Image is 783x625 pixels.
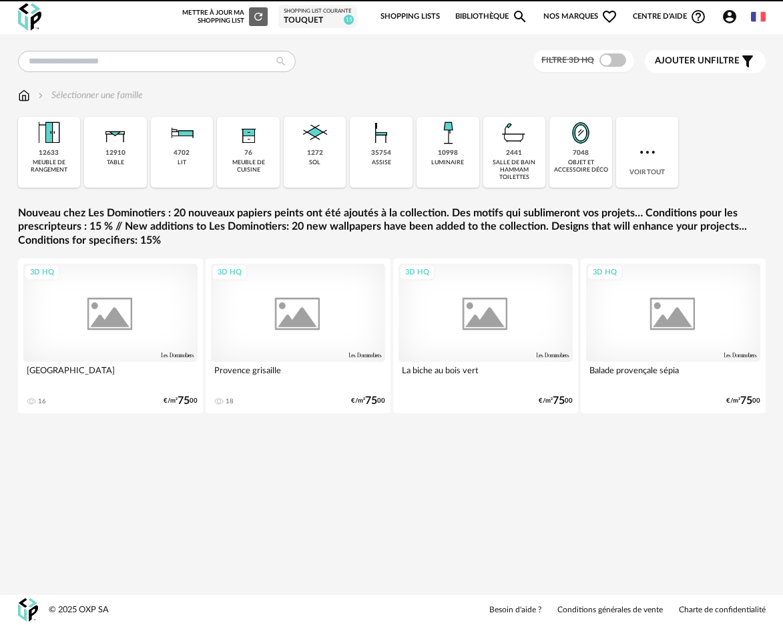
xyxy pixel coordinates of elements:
div: table [107,159,124,166]
div: sol [309,159,320,166]
div: 35754 [371,149,391,158]
img: Luminaire.png [432,117,464,149]
img: Sol.png [299,117,331,149]
span: 75 [178,397,190,405]
a: 3D HQ Balade provençale sépia €/m²7500 [581,258,766,413]
a: Shopping List courante TOUQUET 15 [284,8,352,25]
img: more.7b13dc1.svg [637,142,658,163]
div: Voir tout [616,117,679,188]
div: Sélectionner une famille [35,89,143,102]
div: 1272 [307,149,323,158]
div: Shopping List courante [284,8,352,15]
div: 12633 [39,149,59,158]
div: €/m² 00 [351,397,385,405]
div: 3D HQ [24,264,60,281]
img: Meuble%20de%20rangement.png [33,117,65,149]
div: objet et accessoire déco [553,159,608,174]
span: Magnify icon [512,9,528,25]
div: €/m² 00 [539,397,573,405]
div: 3D HQ [399,264,435,281]
span: Nos marques [543,3,618,31]
div: luminaire [431,159,464,166]
img: Salle%20de%20bain.png [498,117,530,149]
button: Ajouter unfiltre Filter icon [645,50,766,73]
span: 75 [365,397,377,405]
div: 2441 [506,149,522,158]
div: 76 [244,149,252,158]
div: 10998 [438,149,458,158]
div: Provence grisaille [211,362,385,389]
div: 12910 [105,149,125,158]
span: 75 [553,397,565,405]
span: Filtre 3D HQ [541,56,594,64]
a: Conditions générales de vente [557,605,663,616]
div: Mettre à jour ma Shopping List [182,7,268,26]
div: 7048 [573,149,589,158]
div: La biche au bois vert [399,362,573,389]
div: €/m² 00 [164,397,198,405]
span: Refresh icon [252,13,264,20]
a: BibliothèqueMagnify icon [455,3,529,31]
span: Ajouter un [655,56,711,65]
img: Rangement.png [232,117,264,149]
div: TOUQUET [284,15,352,26]
div: Balade provençale sépia [586,362,760,389]
span: filtre [655,55,740,67]
img: OXP [18,598,38,622]
div: meuble de rangement [22,159,77,174]
a: 3D HQ Provence grisaille 18 €/m²7500 [206,258,390,413]
span: Account Circle icon [722,9,744,25]
div: 3D HQ [212,264,248,281]
span: 15 [344,15,354,25]
img: fr [751,9,766,24]
img: svg+xml;base64,PHN2ZyB3aWR0aD0iMTYiIGhlaWdodD0iMTYiIHZpZXdCb3g9IjAgMCAxNiAxNiIgZmlsbD0ibm9uZSIgeG... [35,89,46,102]
div: [GEOGRAPHIC_DATA] [23,362,198,389]
img: OXP [18,3,41,31]
a: Shopping Lists [380,3,440,31]
div: meuble de cuisine [221,159,276,174]
div: 3D HQ [587,264,623,281]
a: 3D HQ La biche au bois vert €/m²7500 [393,258,578,413]
div: © 2025 OXP SA [49,604,109,616]
span: Heart Outline icon [601,9,617,25]
span: Help Circle Outline icon [690,9,706,25]
img: Assise.png [365,117,397,149]
span: Filter icon [740,53,756,69]
div: salle de bain hammam toilettes [487,159,542,182]
a: Charte de confidentialité [679,605,766,616]
a: Besoin d'aide ? [489,605,541,616]
div: lit [178,159,186,166]
div: assise [372,159,391,166]
a: Nouveau chez Les Dominotiers : 20 nouveaux papiers peints ont été ajoutés à la collection. Des mo... [18,206,766,248]
span: 75 [740,397,752,405]
div: 4702 [174,149,190,158]
span: Account Circle icon [722,9,738,25]
div: €/m² 00 [726,397,760,405]
a: 3D HQ [GEOGRAPHIC_DATA] 16 €/m²7500 [18,258,203,413]
div: 18 [226,397,234,405]
div: 16 [38,397,46,405]
img: svg+xml;base64,PHN2ZyB3aWR0aD0iMTYiIGhlaWdodD0iMTciIHZpZXdCb3g9IjAgMCAxNiAxNyIgZmlsbD0ibm9uZSIgeG... [18,89,30,102]
span: Centre d'aideHelp Circle Outline icon [633,9,707,25]
img: Literie.png [166,117,198,149]
img: Miroir.png [565,117,597,149]
img: Table.png [99,117,132,149]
